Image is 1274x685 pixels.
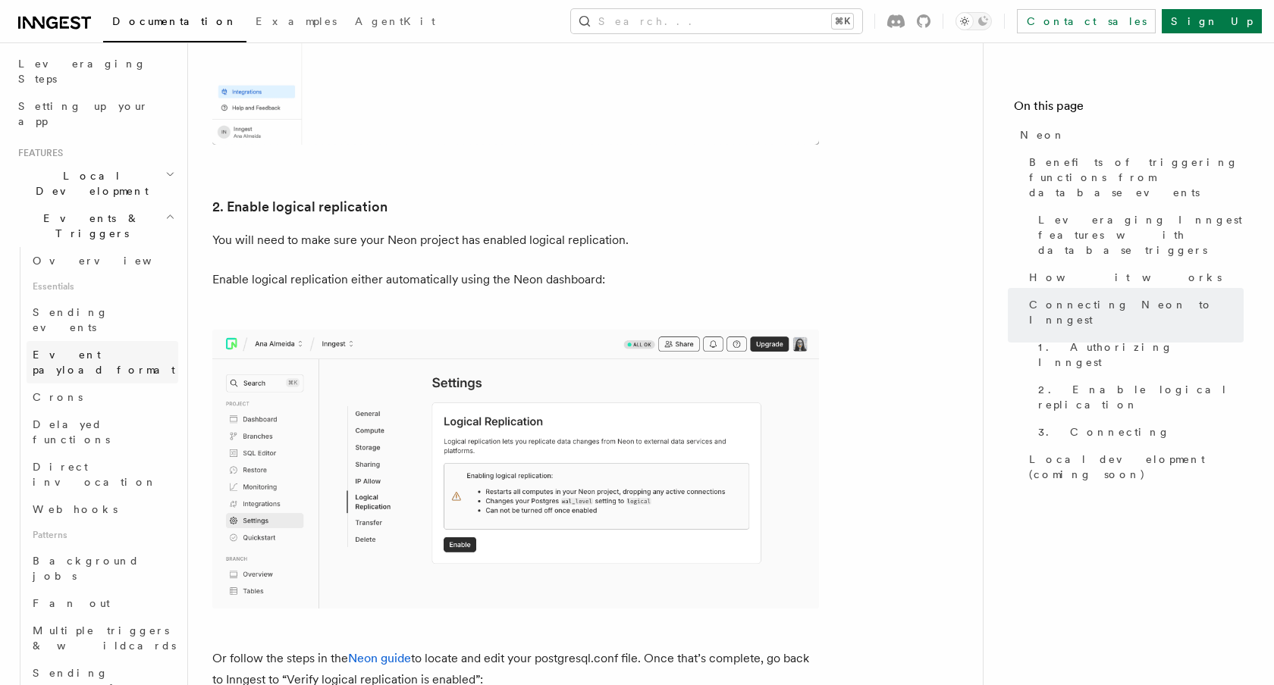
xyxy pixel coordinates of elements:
span: Benefits of triggering functions from database events [1029,155,1244,200]
span: Webhooks [33,503,118,515]
a: Neon [1014,121,1244,149]
a: Leveraging Inngest features with database triggers [1032,206,1244,264]
a: 1. Authorizing Inngest [1032,333,1244,376]
a: Connecting Neon to Inngest [1023,291,1244,333]
span: 2. Enable logical replication [1038,382,1244,412]
span: Overview [33,255,189,267]
span: Neon [1020,127,1065,142]
span: Multiple triggers & wildcards [33,624,176,652]
h4: On this page [1014,97,1244,121]
a: 2. Enable logical replication [1032,376,1244,418]
span: 3. Connecting [1038,424,1170,439]
span: Examples [256,15,337,27]
span: Leveraging Inngest features with database triggers [1038,212,1244,258]
button: Search...⌘K [571,9,862,33]
span: Crons [33,391,83,403]
span: AgentKit [355,15,435,27]
span: Delayed functions [33,418,110,446]
span: Local development (coming soon) [1029,452,1244,482]
span: Leveraging Steps [18,58,146,85]
button: Toggle dark mode [955,12,992,30]
a: Event payload format [27,341,178,383]
a: Sending events [27,299,178,341]
button: Events & Triggers [12,205,178,247]
a: Setting up your app [12,92,178,135]
a: 3. Connecting [1032,418,1244,446]
span: Documentation [112,15,237,27]
kbd: ⌘K [832,14,853,29]
p: Enable logical replication either automatically using the Neon dashboard: [212,269,819,290]
span: Connecting Neon to Inngest [1029,297,1244,327]
a: 2. Enable logical replication [212,196,388,217]
span: Local Development [12,168,165,199]
a: Direct invocation [27,453,178,496]
a: Local development (coming soon) [1023,446,1244,488]
a: Crons [27,383,178,411]
span: 1. Authorizing Inngest [1038,339,1244,370]
a: Examples [246,5,346,41]
a: Neon guide [348,651,411,665]
button: Local Development [12,162,178,205]
span: Sending events [33,306,108,333]
span: Background jobs [33,555,140,582]
span: How it works [1029,270,1222,285]
a: Sign Up [1162,9,1262,33]
span: Event payload format [33,349,175,376]
a: AgentKit [346,5,444,41]
p: You will need to make sure your Neon project has enabled logical replication. [212,230,819,251]
a: Leveraging Steps [12,50,178,92]
span: Setting up your app [18,100,149,127]
a: Fan out [27,590,178,617]
a: Documentation [103,5,246,42]
span: Patterns [27,523,178,547]
span: Fan out [33,597,110,609]
span: Events & Triggers [12,211,165,241]
a: Delayed functions [27,411,178,453]
a: Multiple triggers & wildcards [27,617,178,659]
span: Features [12,147,63,159]
a: How it works [1023,264,1244,291]
span: Direct invocation [33,461,157,488]
a: Contact sales [1017,9,1156,33]
img: Neon dashboard settings with option to enable logical replication [212,330,819,608]
a: Overview [27,247,178,274]
a: Background jobs [27,547,178,590]
span: Essentials [27,274,178,299]
a: Benefits of triggering functions from database events [1023,149,1244,206]
a: Webhooks [27,496,178,523]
